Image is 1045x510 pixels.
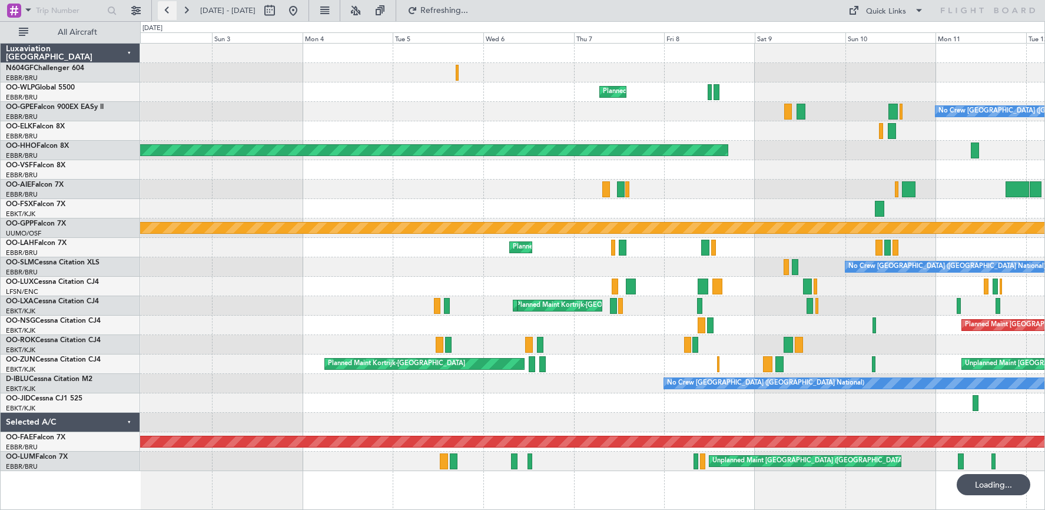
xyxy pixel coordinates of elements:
span: N604GF [6,65,34,72]
span: OO-FSX [6,201,33,208]
span: OO-LXA [6,298,34,305]
span: OO-VSF [6,162,33,169]
a: OO-LUMFalcon 7X [6,453,68,461]
span: OO-ELK [6,123,32,130]
a: EBBR/BRU [6,93,38,102]
a: OO-NSGCessna Citation CJ4 [6,317,101,324]
a: EBKT/KJK [6,307,35,316]
a: EBBR/BRU [6,268,38,277]
span: OO-FAE [6,434,33,441]
div: Mon 11 [935,32,1026,43]
a: EBKT/KJK [6,326,35,335]
a: OO-HHOFalcon 8X [6,143,69,150]
span: All Aircraft [31,28,124,37]
a: EBBR/BRU [6,443,38,452]
a: OO-SLMCessna Citation XLS [6,259,99,266]
div: [DATE] [142,24,162,34]
div: Planned Maint Kortrijk-[GEOGRAPHIC_DATA] [328,355,465,373]
a: OO-FSXFalcon 7X [6,201,65,208]
div: Fri 8 [664,32,755,43]
span: OO-NSG [6,317,35,324]
div: Sun 10 [845,32,936,43]
div: No Crew [GEOGRAPHIC_DATA] ([GEOGRAPHIC_DATA] National) [667,375,864,392]
a: EBKT/KJK [6,210,35,218]
a: EBKT/KJK [6,365,35,374]
a: EBKT/KJK [6,404,35,413]
button: All Aircraft [13,23,128,42]
a: EBBR/BRU [6,151,38,160]
span: OO-ROK [6,337,35,344]
div: Tue 5 [393,32,483,43]
a: OO-ROKCessna Citation CJ4 [6,337,101,344]
span: OO-JID [6,395,31,402]
input: Trip Number [36,2,104,19]
a: EBBR/BRU [6,132,38,141]
span: OO-SLM [6,259,34,266]
div: Planned Maint Kortrijk-[GEOGRAPHIC_DATA] [516,297,653,314]
span: OO-WLP [6,84,35,91]
a: EBKT/KJK [6,385,35,393]
a: UUMO/OSF [6,229,41,238]
div: Loading... [957,474,1030,495]
a: OO-GPPFalcon 7X [6,220,66,227]
a: OO-ELKFalcon 8X [6,123,65,130]
a: OO-WLPGlobal 5500 [6,84,75,91]
a: OO-ZUNCessna Citation CJ4 [6,356,101,363]
a: EBBR/BRU [6,74,38,82]
a: OO-LUXCessna Citation CJ4 [6,279,99,286]
a: EBKT/KJK [6,346,35,355]
span: OO-AIE [6,181,31,188]
a: OO-FAEFalcon 7X [6,434,65,441]
div: Sat 9 [755,32,845,43]
a: EBBR/BRU [6,462,38,471]
div: Quick Links [866,6,906,18]
a: OO-LXACessna Citation CJ4 [6,298,99,305]
span: OO-GPP [6,220,34,227]
span: D-IBLU [6,376,29,383]
div: Planned Maint Milan (Linate) [603,83,688,101]
a: D-IBLUCessna Citation M2 [6,376,92,383]
span: OO-GPE [6,104,34,111]
div: Thu 7 [574,32,665,43]
a: LFSN/ENC [6,287,38,296]
a: N604GFChallenger 604 [6,65,84,72]
span: OO-HHO [6,143,37,150]
div: Mon 4 [303,32,393,43]
a: OO-JIDCessna CJ1 525 [6,395,82,402]
a: OO-LAHFalcon 7X [6,240,67,247]
span: Refreshing... [420,6,469,15]
div: Unplanned Maint [GEOGRAPHIC_DATA] ([GEOGRAPHIC_DATA] National) [712,452,934,470]
div: Sat 2 [121,32,212,43]
button: Refreshing... [402,1,473,20]
span: [DATE] - [DATE] [200,5,256,16]
span: OO-ZUN [6,356,35,363]
div: Planned Maint [GEOGRAPHIC_DATA] ([GEOGRAPHIC_DATA] National) [513,239,726,256]
div: Wed 6 [483,32,574,43]
a: EBBR/BRU [6,190,38,199]
span: OO-LUM [6,453,35,461]
a: EBBR/BRU [6,112,38,121]
a: OO-GPEFalcon 900EX EASy II [6,104,104,111]
span: OO-LAH [6,240,34,247]
div: Sun 3 [212,32,303,43]
span: OO-LUX [6,279,34,286]
a: EBBR/BRU [6,171,38,180]
a: OO-AIEFalcon 7X [6,181,64,188]
a: OO-VSFFalcon 8X [6,162,65,169]
button: Quick Links [842,1,930,20]
a: EBBR/BRU [6,249,38,257]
